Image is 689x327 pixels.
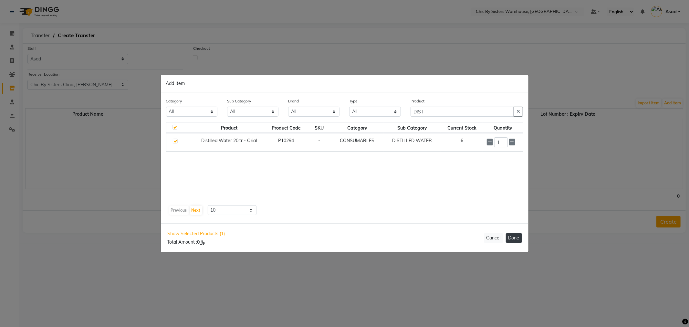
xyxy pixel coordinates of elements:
[167,230,225,237] span: Show Selected Products (1)
[288,98,299,104] label: Brand
[265,122,308,133] th: Product Code
[265,133,308,152] td: P10294
[193,122,265,133] th: Product
[441,133,483,152] td: 6
[193,133,265,152] td: Distilled Water 20ltr - Orial
[506,233,522,243] button: Done
[349,98,358,104] label: Type
[484,233,503,243] button: Cancel
[166,98,182,104] label: Category
[383,122,441,133] th: Sub Category
[483,122,523,133] th: Quantity
[167,239,205,245] span: Total Amount :
[190,206,202,215] button: Next
[307,133,331,152] td: -
[411,107,514,117] input: Search or Scan Product
[161,75,528,92] div: Add Item
[411,98,424,104] label: Product
[331,133,384,152] td: CONSUMABLES
[383,133,441,152] td: DISTILLED WATER
[307,122,331,133] th: SKU
[441,122,483,133] th: Current Stock
[227,98,251,104] label: Sub Category
[197,239,205,245] b: ﷼0
[331,122,384,133] th: Category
